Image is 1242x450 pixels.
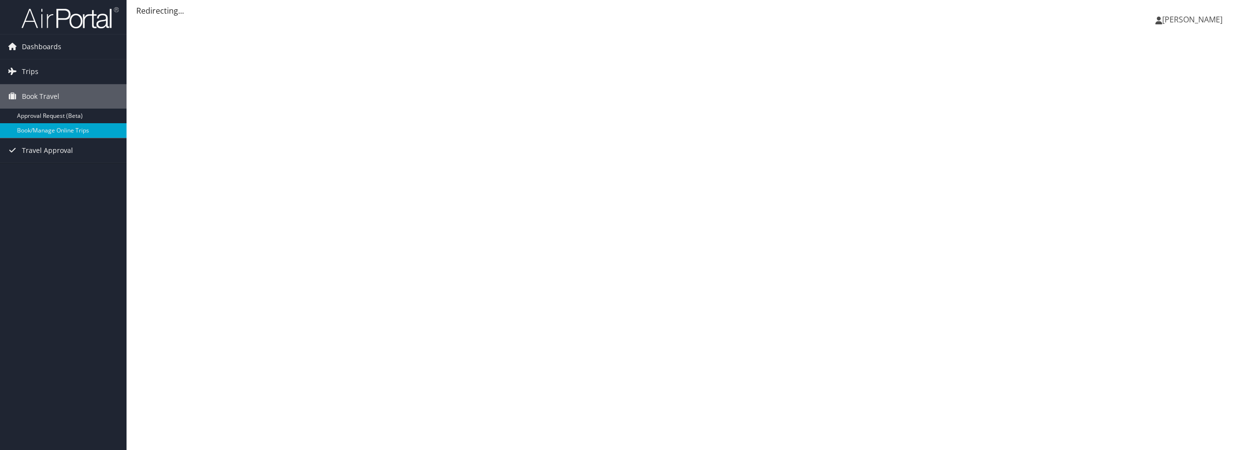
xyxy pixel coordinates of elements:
span: Dashboards [22,35,61,59]
img: airportal-logo.png [21,6,119,29]
span: Book Travel [22,84,59,109]
div: Redirecting... [136,5,1232,17]
span: Trips [22,59,38,84]
span: Travel Approval [22,138,73,163]
span: [PERSON_NAME] [1162,14,1223,25]
a: [PERSON_NAME] [1155,5,1232,34]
